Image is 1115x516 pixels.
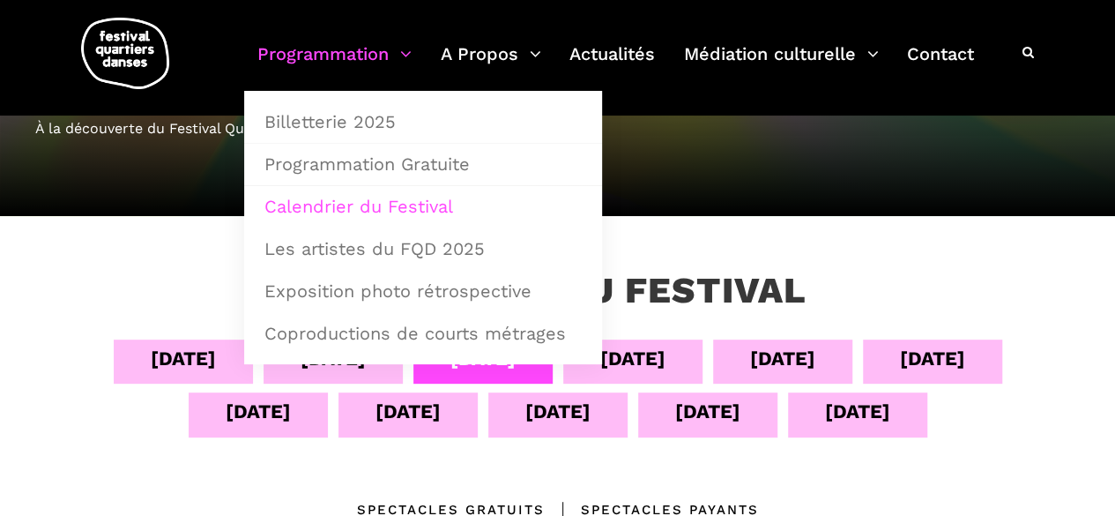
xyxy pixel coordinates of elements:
[825,396,890,427] div: [DATE]
[254,101,592,142] a: Billetterie 2025
[254,313,592,354] a: Coproductions de courts métrages
[675,396,740,427] div: [DATE]
[226,396,291,427] div: [DATE]
[441,39,541,91] a: A Propos
[35,117,1080,140] div: À la découverte du Festival Quartiers Danses
[254,186,592,227] a: Calendrier du Festival
[600,343,665,374] div: [DATE]
[750,343,815,374] div: [DATE]
[151,343,216,374] div: [DATE]
[684,39,879,91] a: Médiation culturelle
[900,343,965,374] div: [DATE]
[907,39,974,91] a: Contact
[81,18,169,89] img: logo-fqd-med
[254,271,592,311] a: Exposition photo rétrospective
[525,396,591,427] div: [DATE]
[254,228,592,269] a: Les artistes du FQD 2025
[569,39,655,91] a: Actualités
[375,396,441,427] div: [DATE]
[254,144,592,184] a: Programmation Gratuite
[257,39,412,91] a: Programmation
